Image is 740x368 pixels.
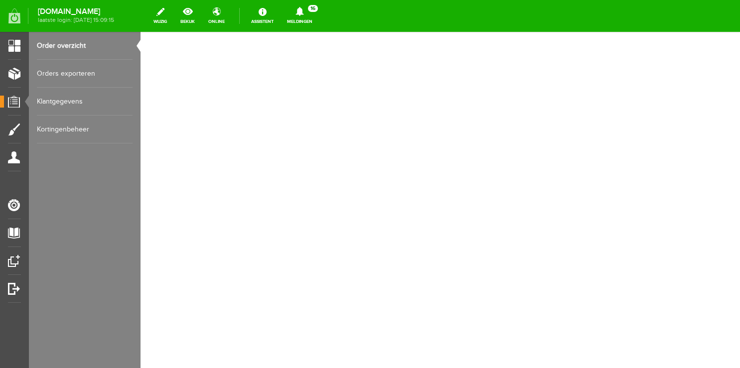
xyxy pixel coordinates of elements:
a: Order overzicht [37,32,133,60]
a: Meldingen16 [281,5,318,27]
a: wijzig [148,5,173,27]
span: 16 [308,5,318,12]
a: Klantgegevens [37,88,133,116]
a: Orders exporteren [37,60,133,88]
a: bekijk [174,5,201,27]
span: laatste login: [DATE] 15:09:15 [38,17,114,23]
strong: [DOMAIN_NAME] [38,9,114,14]
a: Kortingenbeheer [37,116,133,143]
a: Assistent [245,5,280,27]
a: online [202,5,231,27]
